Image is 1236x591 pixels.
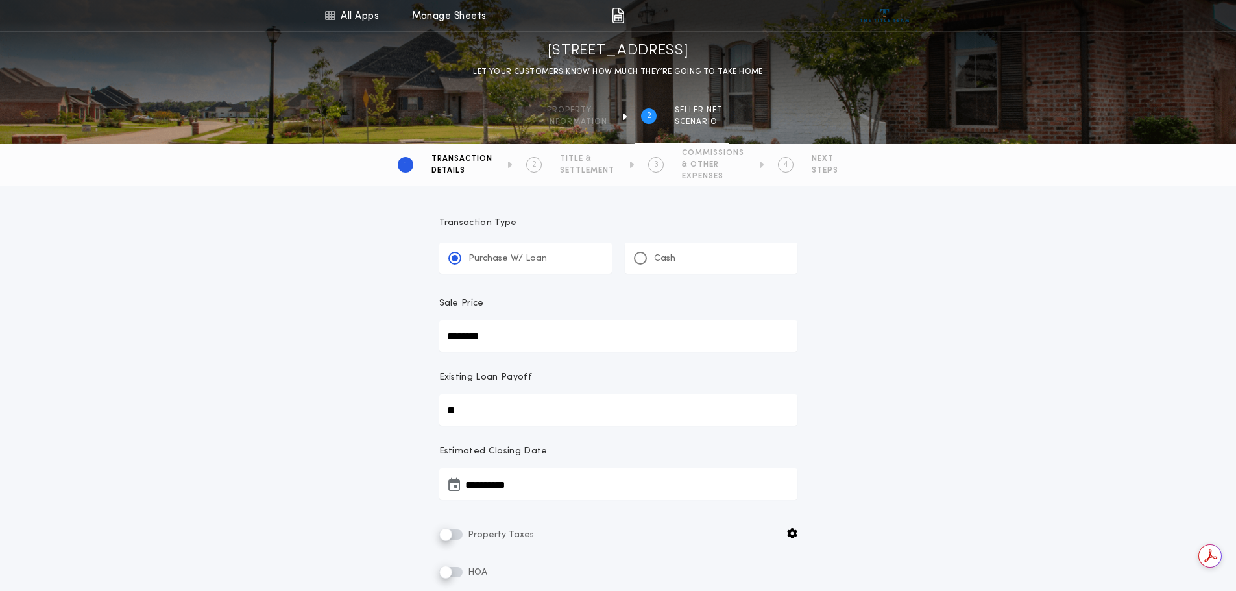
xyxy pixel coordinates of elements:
span: STEPS [812,165,838,176]
span: EXPENSES [682,171,744,182]
span: DETAILS [431,165,492,176]
h2: 1 [404,160,407,170]
img: img [612,8,624,23]
img: vs-icon [860,9,909,22]
span: SELLER NET [675,105,723,115]
h1: [STREET_ADDRESS] [548,41,689,62]
p: Existing Loan Payoff [439,371,532,384]
span: Property [547,105,607,115]
h2: 2 [532,160,537,170]
p: LET YOUR CUSTOMERS KNOW HOW MUCH THEY’RE GOING TO TAKE HOME [473,66,763,78]
h2: 2 [647,111,651,121]
p: Transaction Type [439,217,797,230]
span: SETTLEMENT [560,165,614,176]
input: Sale Price [439,320,797,352]
h2: 3 [654,160,659,170]
span: HOA [465,568,487,577]
span: information [547,117,607,127]
p: Purchase W/ Loan [468,252,547,265]
span: COMMISSIONS [682,148,744,158]
span: Property Taxes [465,530,534,540]
span: TRANSACTION [431,154,492,164]
input: Existing Loan Payoff [439,394,797,426]
p: Estimated Closing Date [439,445,797,458]
p: Sale Price [439,297,484,310]
h2: 4 [784,160,788,170]
span: TITLE & [560,154,614,164]
p: Cash [654,252,675,265]
span: & OTHER [682,160,744,170]
span: SCENARIO [675,117,723,127]
span: NEXT [812,154,838,164]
